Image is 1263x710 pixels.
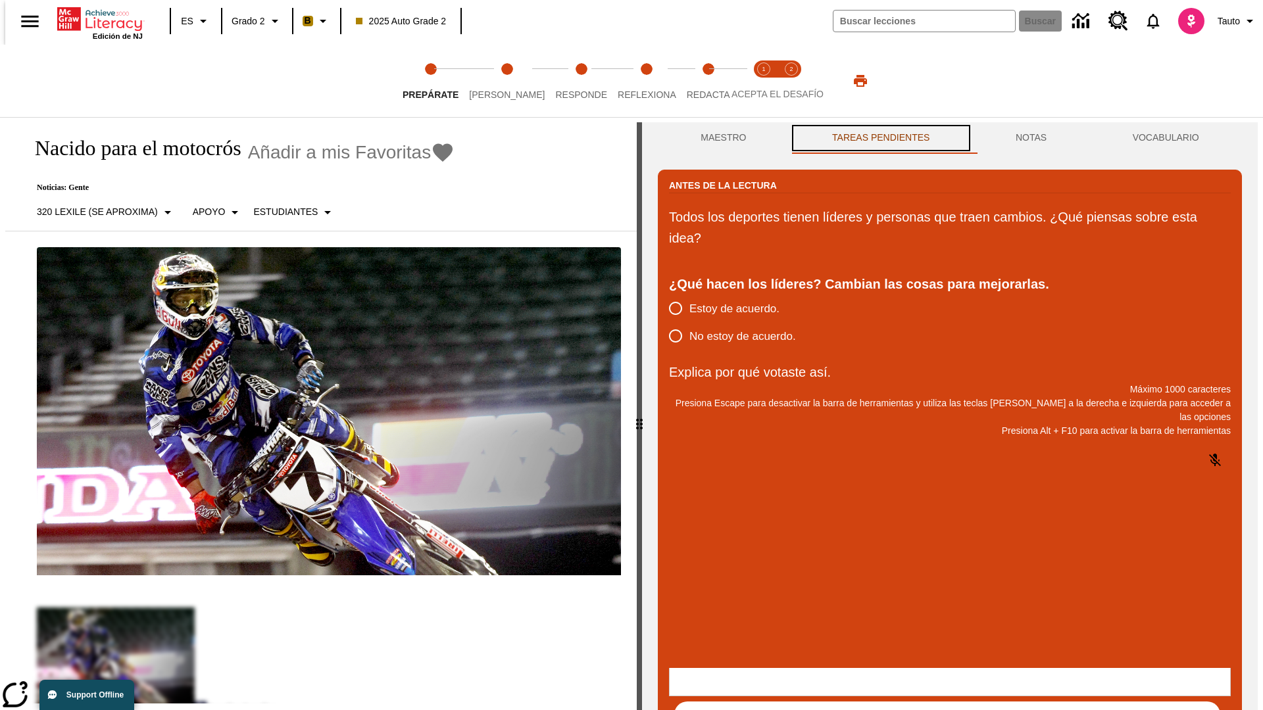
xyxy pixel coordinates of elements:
button: Prepárate step 1 of 5 [392,45,469,117]
button: Lenguaje: ES, Selecciona un idioma [175,9,217,33]
span: Grado 2 [232,14,265,28]
button: Acepta el desafío lee step 1 of 2 [745,45,783,117]
button: Seleccionar estudiante [248,201,341,224]
button: Tipo de apoyo, Apoyo [187,201,249,224]
h1: Nacido para el motocrós [21,136,241,160]
span: [PERSON_NAME] [469,89,545,100]
div: reading [5,122,637,703]
span: ACEPTA EL DESAFÍO [731,89,824,99]
span: Support Offline [66,690,124,699]
span: Tauto [1218,14,1240,28]
a: Notificaciones [1136,4,1170,38]
span: B [305,12,311,29]
text: 1 [762,66,765,72]
text: 2 [789,66,793,72]
p: 320 Lexile (Se aproxima) [37,205,158,219]
button: Perfil/Configuración [1212,9,1263,33]
p: Todos los deportes tienen líderes y personas que traen cambios. ¿Qué piensas sobre esta idea? [669,206,1231,248]
button: Support Offline [39,680,134,710]
img: El corredor de motocrós James Stewart vuela por los aires en su motocicleta de montaña [37,247,621,576]
div: activity [642,122,1258,710]
button: VOCABULARIO [1089,122,1242,154]
a: Centro de recursos, Se abrirá en una pestaña nueva. [1101,3,1136,39]
button: Abrir el menú lateral [11,2,49,41]
button: NOTAS [973,122,1090,154]
span: Estoy de acuerdo. [689,300,780,318]
div: ¿Qué hacen los líderes? Cambian las cosas para mejorarlas. [669,273,1231,295]
p: Explica por qué votaste así. [669,362,1231,383]
p: Noticias: Gente [21,183,455,193]
div: Portada [57,5,143,40]
span: Añadir a mis Favoritas [248,142,432,163]
a: Centro de información [1064,3,1101,39]
span: Responde [555,89,607,100]
button: Haga clic para activar la función de reconocimiento de voz [1199,444,1231,476]
p: Presiona Alt + F10 para activar la barra de herramientas [669,424,1231,438]
img: avatar image [1178,8,1204,34]
button: Redacta step 5 of 5 [676,45,741,117]
button: Reflexiona step 4 of 5 [607,45,687,117]
div: Instructional Panel Tabs [658,122,1242,154]
div: poll [669,295,806,350]
button: Grado: Grado 2, Elige un grado [226,9,288,33]
span: ES [181,14,193,28]
span: No estoy de acuerdo. [689,328,796,345]
button: TAREAS PENDIENTES [789,122,973,154]
button: Lee step 2 of 5 [458,45,555,117]
button: Escoja un nuevo avatar [1170,4,1212,38]
span: Edición de NJ [93,32,143,40]
button: Responde step 3 of 5 [545,45,618,117]
span: 2025 Auto Grade 2 [356,14,447,28]
h2: Antes de la lectura [669,178,777,193]
span: Reflexiona [618,89,676,100]
button: Acepta el desafío contesta step 2 of 2 [772,45,810,117]
body: Explica por qué votaste así. Máximo 1000 caracteres Presiona Alt + F10 para activar la barra de h... [5,11,192,22]
button: Imprimir [839,69,881,93]
button: Boost El color de la clase es anaranjado claro. Cambiar el color de la clase. [297,9,336,33]
span: Redacta [687,89,730,100]
button: Seleccione Lexile, 320 Lexile (Se aproxima) [32,201,181,224]
button: Añadir a mis Favoritas - Nacido para el motocrós [248,141,455,164]
p: Máximo 1000 caracteres [669,383,1231,396]
p: Presiona Escape para desactivar la barra de herramientas y utiliza las teclas [PERSON_NAME] a la ... [669,396,1231,424]
input: Buscar campo [833,11,1015,32]
div: Pulsa la tecla de intro o la barra espaciadora y luego presiona las flechas de derecha e izquierd... [637,122,642,710]
button: Maestro [658,122,789,154]
p: Apoyo [193,205,226,219]
p: Estudiantes [253,205,318,219]
span: Prepárate [403,89,458,100]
